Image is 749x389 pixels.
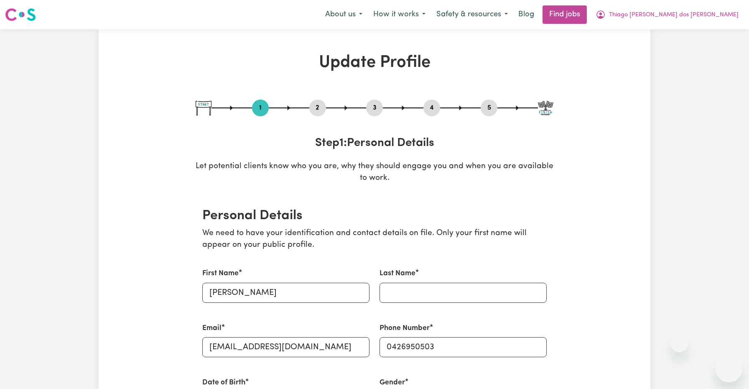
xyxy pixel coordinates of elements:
a: Find jobs [543,5,587,24]
h1: Update Profile [196,53,553,73]
a: Blog [513,5,539,24]
button: Go to step 4 [423,102,440,113]
button: Go to step 5 [481,102,497,113]
p: We need to have your identification and contact details on file. Only your first name will appear... [202,228,547,252]
button: About us [320,6,368,23]
iframe: Close message [671,335,688,352]
img: Careseekers logo [5,7,36,22]
button: Go to step 1 [252,102,269,113]
h3: Step 1 : Personal Details [196,136,553,151]
button: How it works [368,6,431,23]
label: Date of Birth [202,377,245,388]
h2: Personal Details [202,208,547,224]
label: Phone Number [380,323,430,334]
label: Last Name [380,268,415,279]
a: Careseekers logo [5,5,36,24]
button: My Account [590,6,744,23]
label: Gender [380,377,405,388]
label: First Name [202,268,239,279]
span: Thiago [PERSON_NAME] dos [PERSON_NAME] [609,10,739,20]
iframe: Button to launch messaging window [716,356,742,382]
button: Go to step 3 [366,102,383,113]
button: Safety & resources [431,6,513,23]
p: Let potential clients know who you are, why they should engage you and when you are available to ... [196,161,553,185]
label: Email [202,323,222,334]
button: Go to step 2 [309,102,326,113]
